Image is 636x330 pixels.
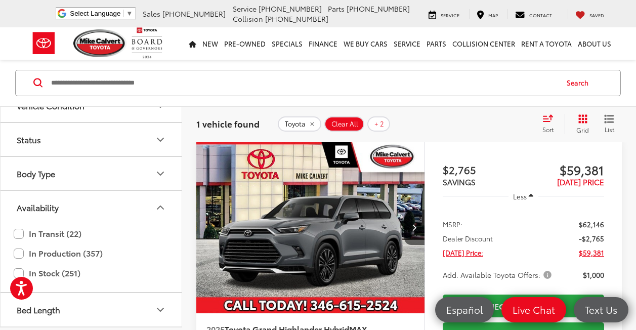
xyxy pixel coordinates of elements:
div: Availability [17,203,59,213]
span: $1,000 [583,270,604,280]
a: Pre-Owned [221,27,269,60]
button: Body TypeBody Type [1,157,183,190]
button: List View [597,114,622,134]
button: Select sort value [537,114,565,134]
div: Bed Length [17,305,60,315]
span: SAVINGS [443,176,476,187]
span: Clear All [331,120,358,128]
span: Collision [233,14,263,24]
a: Map [469,9,505,19]
a: About Us [575,27,614,60]
label: In Production (357) [14,245,168,263]
a: Specials [269,27,306,60]
span: Add. Available Toyota Offers: [443,270,554,280]
div: Body Type [154,168,166,180]
span: Text Us [580,303,622,316]
a: Live Chat [501,297,566,322]
div: Vehicle Condition [17,101,84,111]
span: Map [488,12,498,18]
span: Grid [576,126,589,134]
span: [DATE] PRICE [557,176,604,187]
button: Grid View [565,114,597,134]
span: -$2,765 [579,233,604,243]
span: 1 vehicle found [196,117,260,130]
span: $59,381 [579,247,604,258]
a: Service [391,27,423,60]
span: Live Chat [507,303,560,316]
img: Toyota [25,27,63,60]
span: Sales [143,9,160,19]
label: In Stock (251) [14,265,168,282]
button: Search [557,70,603,96]
button: AvailabilityAvailability [1,191,183,224]
a: Check Availability [443,295,604,317]
div: Body Type [17,169,55,179]
span: $59,381 [523,162,604,177]
div: Availability [154,201,166,214]
a: Text Us [574,297,628,322]
img: Mike Calvert Toyota [73,29,127,57]
span: $62,146 [579,219,604,229]
a: Home [186,27,199,60]
a: Finance [306,27,341,60]
div: Bed Length [154,304,166,316]
span: $2,765 [443,162,524,177]
div: Status [154,134,166,146]
img: 2025 Toyota Grand Highlander Hybrid MAX Platinum AWD [196,142,426,314]
button: Less [508,187,539,205]
span: ▼ [126,10,133,17]
button: Next image [404,210,425,245]
div: Status [17,135,41,145]
a: Contact [507,9,560,19]
a: My Saved Vehicles [568,9,612,19]
span: [PHONE_NUMBER] [259,4,322,14]
a: Español [435,297,494,322]
span: Select Language [70,10,120,17]
span: Less [513,192,527,201]
button: remove Toyota [278,116,321,132]
span: Toyota [285,120,306,128]
a: 2025 Toyota Grand Highlander Hybrid MAX Platinum AWD2025 Toyota Grand Highlander Hybrid MAX Plati... [196,142,426,313]
a: New [199,27,221,60]
a: WE BUY CARS [341,27,391,60]
button: Add. Available Toyota Offers: [443,270,555,280]
span: MSRP: [443,219,462,229]
a: Rent a Toyota [518,27,575,60]
span: Parts [328,4,345,14]
input: Search by Make, Model, or Keyword [50,71,557,95]
span: [DATE] Price: [443,247,483,258]
button: Bed LengthBed Length [1,294,183,326]
label: In Transit (22) [14,225,168,243]
span: + 2 [374,120,384,128]
span: List [604,125,614,134]
span: [PHONE_NUMBER] [162,9,226,19]
a: Parts [423,27,449,60]
button: StatusStatus [1,123,183,156]
span: Contact [529,12,552,18]
span: Dealer Discount [443,233,493,243]
span: Saved [589,12,604,18]
button: + 2 [367,116,390,132]
button: Clear All [324,116,364,132]
span: [PHONE_NUMBER] [347,4,410,14]
a: Select Language​ [70,10,133,17]
a: Service [421,9,467,19]
span: Service [441,12,459,18]
span: Service [233,4,257,14]
a: Collision Center [449,27,518,60]
span: [PHONE_NUMBER] [265,14,328,24]
span: Español [441,303,488,316]
span: Sort [542,125,554,134]
div: 2025 Toyota Grand Highlander Hybrid Hybrid MAX Platinum 0 [196,142,426,313]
